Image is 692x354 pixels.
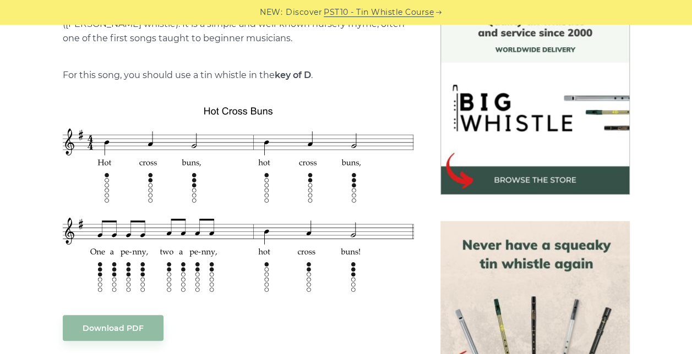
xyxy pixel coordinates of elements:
a: PST10 - Tin Whistle Course [324,6,434,19]
p: For this song, you should use a tin whistle in the . [63,68,414,82]
strong: key of D [275,70,311,80]
a: Download PDF [63,315,164,341]
img: Hot Cross Buns Tin Whistle Tab & Sheet Music [63,105,414,293]
span: Discover [286,6,322,19]
p: Sheet music notes and tab to play on a tin whistle ([PERSON_NAME] whistle). It is a simple and we... [63,3,414,46]
img: BigWhistle Tin Whistle Store [440,5,630,195]
span: NEW: [260,6,282,19]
